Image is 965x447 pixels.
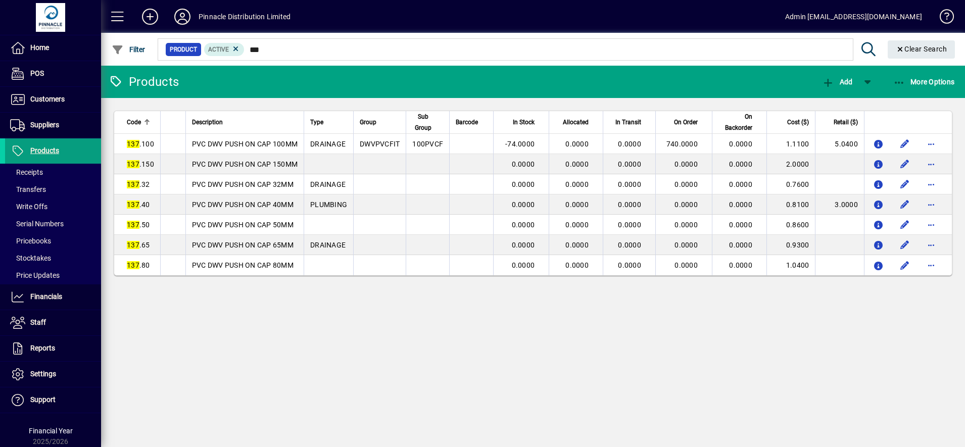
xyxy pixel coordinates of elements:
a: Serial Numbers [5,215,101,232]
span: 0.0000 [565,241,589,249]
div: Description [192,117,298,128]
span: .50 [127,221,150,229]
span: 0.0000 [618,201,641,209]
span: 0.0000 [565,201,589,209]
td: 1.1100 [766,134,815,154]
a: Stocktakes [5,250,101,267]
button: Edit [897,136,913,152]
button: Filter [109,40,148,59]
button: Add [819,73,855,91]
span: 0.0000 [512,180,535,188]
button: More options [923,196,939,213]
div: On Order [662,117,707,128]
span: On Order [674,117,698,128]
span: 100PVCF [412,140,443,148]
a: Financials [5,284,101,310]
div: Products [109,74,179,90]
span: 0.0000 [729,241,752,249]
div: Admin [EMAIL_ADDRESS][DOMAIN_NAME] [785,9,922,25]
a: Suppliers [5,113,101,138]
span: Stocktakes [10,254,51,262]
span: PVC DWV PUSH ON CAP 150MM [192,160,298,168]
span: Pricebooks [10,237,51,245]
div: On Backorder [718,111,761,133]
button: More options [923,156,939,172]
span: -74.0000 [505,140,535,148]
a: Settings [5,362,101,387]
a: Knowledge Base [932,2,952,35]
span: Staff [30,318,46,326]
span: In Transit [615,117,641,128]
span: Cost ($) [787,117,809,128]
button: Edit [897,196,913,213]
span: 0.0000 [729,140,752,148]
span: 0.0000 [512,201,535,209]
span: Clear Search [896,45,947,53]
a: Pricebooks [5,232,101,250]
button: More options [923,217,939,233]
span: Active [208,46,229,53]
em: 137 [127,261,139,269]
span: DRAINAGE [310,140,346,148]
span: Type [310,117,323,128]
span: 0.0000 [565,180,589,188]
button: Edit [897,237,913,253]
span: Group [360,117,376,128]
td: 3.0000 [815,194,864,215]
span: 0.0000 [674,160,698,168]
em: 137 [127,201,139,209]
span: .65 [127,241,150,249]
span: More Options [893,78,955,86]
span: Suppliers [30,121,59,129]
a: POS [5,61,101,86]
mat-chip: Activation Status: Active [204,43,245,56]
span: POS [30,69,44,77]
span: 0.0000 [729,221,752,229]
span: PVC DWV PUSH ON CAP 32MM [192,180,294,188]
span: 0.0000 [618,221,641,229]
span: 0.0000 [565,221,589,229]
button: Edit [897,257,913,273]
a: Customers [5,87,101,112]
button: More Options [891,73,957,91]
td: 0.7600 [766,174,815,194]
span: Retail ($) [834,117,858,128]
span: 0.0000 [618,160,641,168]
span: Serial Numbers [10,220,64,228]
span: PVC DWV PUSH ON CAP 100MM [192,140,298,148]
span: Product [170,44,197,55]
span: Description [192,117,223,128]
span: 0.0000 [618,180,641,188]
a: Reports [5,336,101,361]
button: More options [923,257,939,273]
a: Write Offs [5,198,101,215]
span: Allocated [563,117,589,128]
span: PVC DWV PUSH ON CAP 80MM [192,261,294,269]
button: More options [923,136,939,152]
span: PVC DWV PUSH ON CAP 50MM [192,221,294,229]
span: 0.0000 [674,180,698,188]
button: More options [923,176,939,192]
span: Receipts [10,168,43,176]
span: 0.0000 [565,261,589,269]
span: Financials [30,292,62,301]
button: Edit [897,176,913,192]
span: Sub Group [412,111,434,133]
span: Price Updates [10,271,60,279]
td: 2.0000 [766,154,815,174]
span: 0.0000 [618,140,641,148]
a: Transfers [5,181,101,198]
span: 0.0000 [618,261,641,269]
div: Pinnacle Distribution Limited [199,9,291,25]
span: In Stock [513,117,535,128]
span: 740.0000 [666,140,698,148]
span: .150 [127,160,154,168]
div: Barcode [456,117,487,128]
span: 0.0000 [729,180,752,188]
a: Support [5,387,101,413]
em: 137 [127,140,139,148]
span: Financial Year [29,427,73,435]
span: 0.0000 [565,160,589,168]
em: 137 [127,241,139,249]
div: Sub Group [412,111,443,133]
